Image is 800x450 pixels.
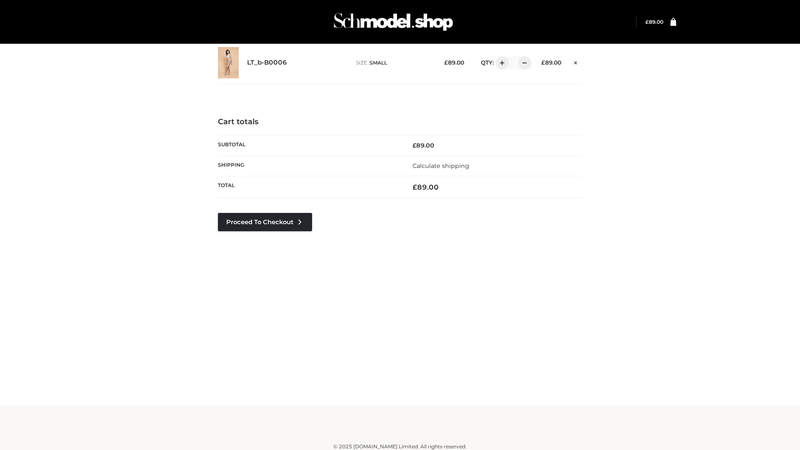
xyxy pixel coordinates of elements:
img: Schmodel Admin 964 [331,5,456,38]
bdi: 89.00 [645,19,663,25]
a: LT_b-B0006 [247,59,287,67]
span: £ [444,59,448,66]
span: £ [645,19,649,25]
th: Total [218,176,400,198]
span: SMALL [370,60,387,66]
a: Remove this item [570,56,582,67]
bdi: 89.00 [541,59,561,66]
a: £89.00 [645,19,663,25]
th: Shipping [218,155,400,176]
p: size : [356,59,431,67]
div: QTY: [472,56,528,70]
a: Calculate shipping [412,162,469,170]
span: £ [541,59,545,66]
th: Subtotal [218,135,400,155]
bdi: 89.00 [412,183,439,191]
bdi: 89.00 [412,142,434,149]
span: £ [412,142,416,149]
bdi: 89.00 [444,59,464,66]
span: £ [412,183,417,191]
a: Proceed to Checkout [218,213,312,231]
h4: Cart totals [218,117,582,127]
img: LT_b-B0006 - SMALL [218,47,239,78]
